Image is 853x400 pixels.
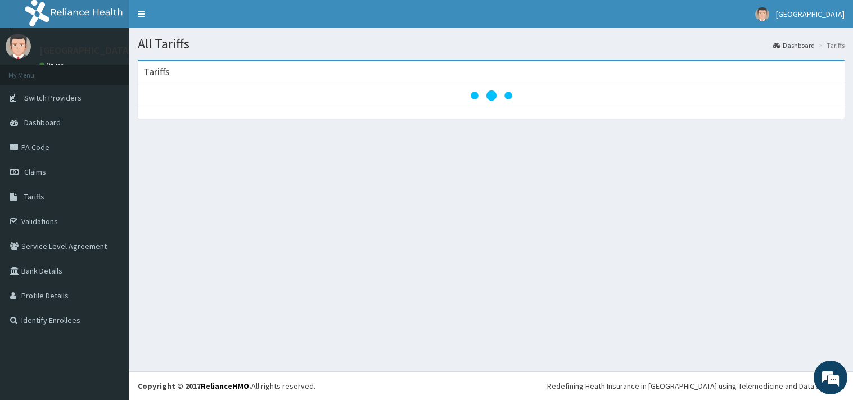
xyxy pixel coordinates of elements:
img: User Image [6,34,31,59]
a: RelianceHMO [201,381,249,391]
span: Switch Providers [24,93,82,103]
div: Redefining Heath Insurance in [GEOGRAPHIC_DATA] using Telemedicine and Data Science! [547,380,845,392]
footer: All rights reserved. [129,371,853,400]
strong: Copyright © 2017 . [138,381,251,391]
a: Dashboard [773,40,815,50]
h3: Tariffs [143,67,170,77]
a: Online [39,61,66,69]
span: Claims [24,167,46,177]
span: [GEOGRAPHIC_DATA] [776,9,845,19]
p: [GEOGRAPHIC_DATA] [39,46,132,56]
svg: audio-loading [469,73,514,118]
span: Dashboard [24,117,61,128]
li: Tariffs [816,40,845,50]
h1: All Tariffs [138,37,845,51]
img: User Image [755,7,769,21]
span: Tariffs [24,192,44,202]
